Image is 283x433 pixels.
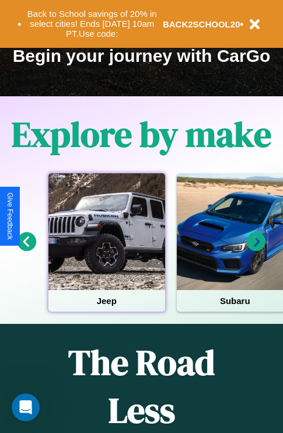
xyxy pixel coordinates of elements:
b: BACK2SCHOOL20 [163,19,240,29]
button: Back to School savings of 20% in select cities! Ends [DATE] 10am PT.Use code: [22,6,163,42]
h1: Explore by make [12,110,271,158]
h4: Jeep [48,290,165,312]
iframe: Intercom live chat [12,393,40,421]
div: Give Feedback [6,193,14,240]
